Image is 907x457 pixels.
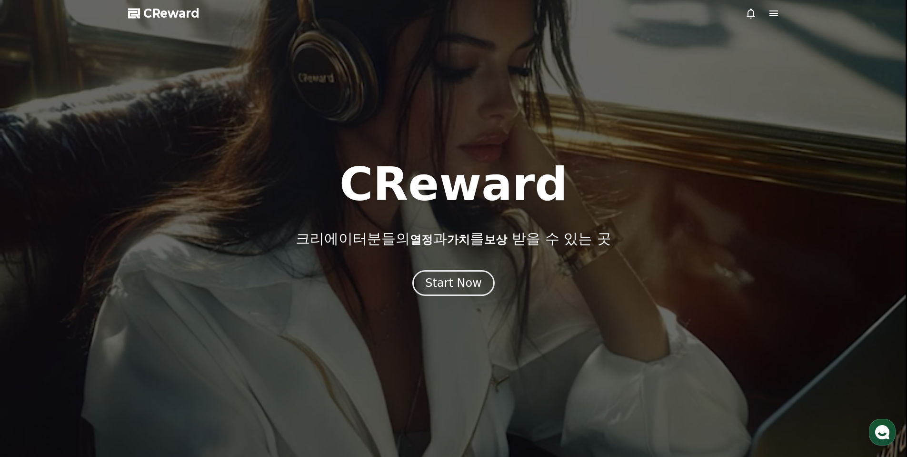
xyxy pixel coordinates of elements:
[128,6,199,21] a: CReward
[425,275,482,291] div: Start Now
[339,162,568,207] h1: CReward
[410,233,433,246] span: 열정
[447,233,470,246] span: 가치
[412,280,495,289] a: Start Now
[296,230,611,247] p: 크리에이터분들의 과 를 받을 수 있는 곳
[484,233,507,246] span: 보상
[412,270,495,296] button: Start Now
[143,6,199,21] span: CReward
